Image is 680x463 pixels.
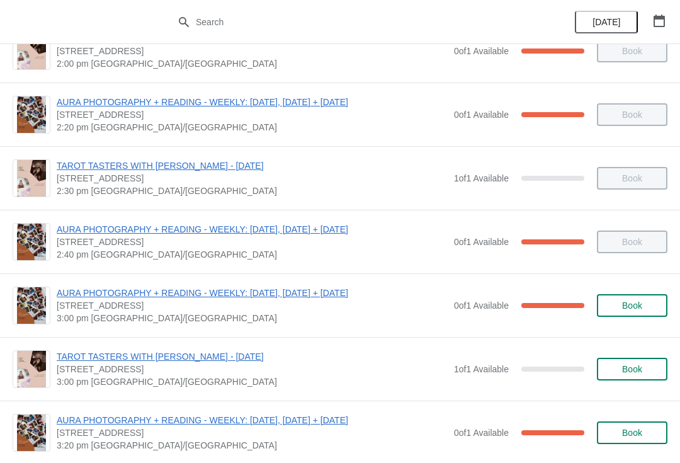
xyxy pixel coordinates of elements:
span: 1 of 1 Available [454,173,509,183]
span: 0 of 1 Available [454,428,509,438]
span: TAROT TASTERS WITH [PERSON_NAME] - [DATE] [57,159,448,172]
span: 0 of 1 Available [454,300,509,311]
span: Book [622,364,642,374]
img: AURA PHOTOGRAPHY + READING - WEEKLY: FRIDAY, SATURDAY + SUNDAY | 74 Broadway Market, London, UK |... [17,287,46,324]
span: 1 of 1 Available [454,364,509,374]
span: 2:00 pm [GEOGRAPHIC_DATA]/[GEOGRAPHIC_DATA] [57,57,448,70]
span: [STREET_ADDRESS] [57,299,448,312]
img: AURA PHOTOGRAPHY + READING - WEEKLY: FRIDAY, SATURDAY + SUNDAY | 74 Broadway Market, London, UK |... [17,224,46,260]
span: AURA PHOTOGRAPHY + READING - WEEKLY: [DATE], [DATE] + [DATE] [57,223,448,236]
span: [STREET_ADDRESS] [57,45,448,57]
span: Book [622,300,642,311]
img: TAROT TASTERS WITH MEGAN - 15TH AUGUST | 74 Broadway Market, London, UK | 2:30 pm Europe/London [17,160,46,197]
button: Book [597,358,667,380]
span: TAROT TASTERS WITH [PERSON_NAME] - [DATE] [57,350,448,363]
span: AURA PHOTOGRAPHY + READING - WEEKLY: [DATE], [DATE] + [DATE] [57,414,448,426]
span: 3:00 pm [GEOGRAPHIC_DATA]/[GEOGRAPHIC_DATA] [57,375,448,388]
span: [STREET_ADDRESS] [57,108,448,121]
span: 2:30 pm [GEOGRAPHIC_DATA]/[GEOGRAPHIC_DATA] [57,185,448,197]
img: AURA PHOTOGRAPHY + READING - WEEKLY: FRIDAY, SATURDAY + SUNDAY | 74 Broadway Market, London, UK |... [17,96,46,133]
span: 3:00 pm [GEOGRAPHIC_DATA]/[GEOGRAPHIC_DATA] [57,312,448,324]
button: Book [597,294,667,317]
img: TAROT TASTERS WITH MEGAN - 15TH AUGUST | 74 Broadway Market, London, UK | 2:00 pm Europe/London [17,33,46,69]
img: AURA PHOTOGRAPHY + READING - WEEKLY: FRIDAY, SATURDAY + SUNDAY | 74 Broadway Market, London, UK |... [17,414,46,451]
span: [STREET_ADDRESS] [57,426,448,439]
input: Search [195,11,510,33]
button: Book [597,421,667,444]
span: [DATE] [592,17,620,27]
span: AURA PHOTOGRAPHY + READING - WEEKLY: [DATE], [DATE] + [DATE] [57,287,448,299]
span: [STREET_ADDRESS] [57,363,448,375]
span: 0 of 1 Available [454,110,509,120]
span: AURA PHOTOGRAPHY + READING - WEEKLY: [DATE], [DATE] + [DATE] [57,96,448,108]
span: 2:20 pm [GEOGRAPHIC_DATA]/[GEOGRAPHIC_DATA] [57,121,448,134]
button: [DATE] [575,11,638,33]
span: 3:20 pm [GEOGRAPHIC_DATA]/[GEOGRAPHIC_DATA] [57,439,448,452]
span: Book [622,428,642,438]
span: 2:40 pm [GEOGRAPHIC_DATA]/[GEOGRAPHIC_DATA] [57,248,448,261]
span: 0 of 1 Available [454,237,509,247]
span: [STREET_ADDRESS] [57,236,448,248]
span: 0 of 1 Available [454,46,509,56]
img: TAROT TASTERS WITH MEGAN - 15TH AUGUST | 74 Broadway Market, London, UK | 3:00 pm Europe/London [17,351,46,387]
span: [STREET_ADDRESS] [57,172,448,185]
